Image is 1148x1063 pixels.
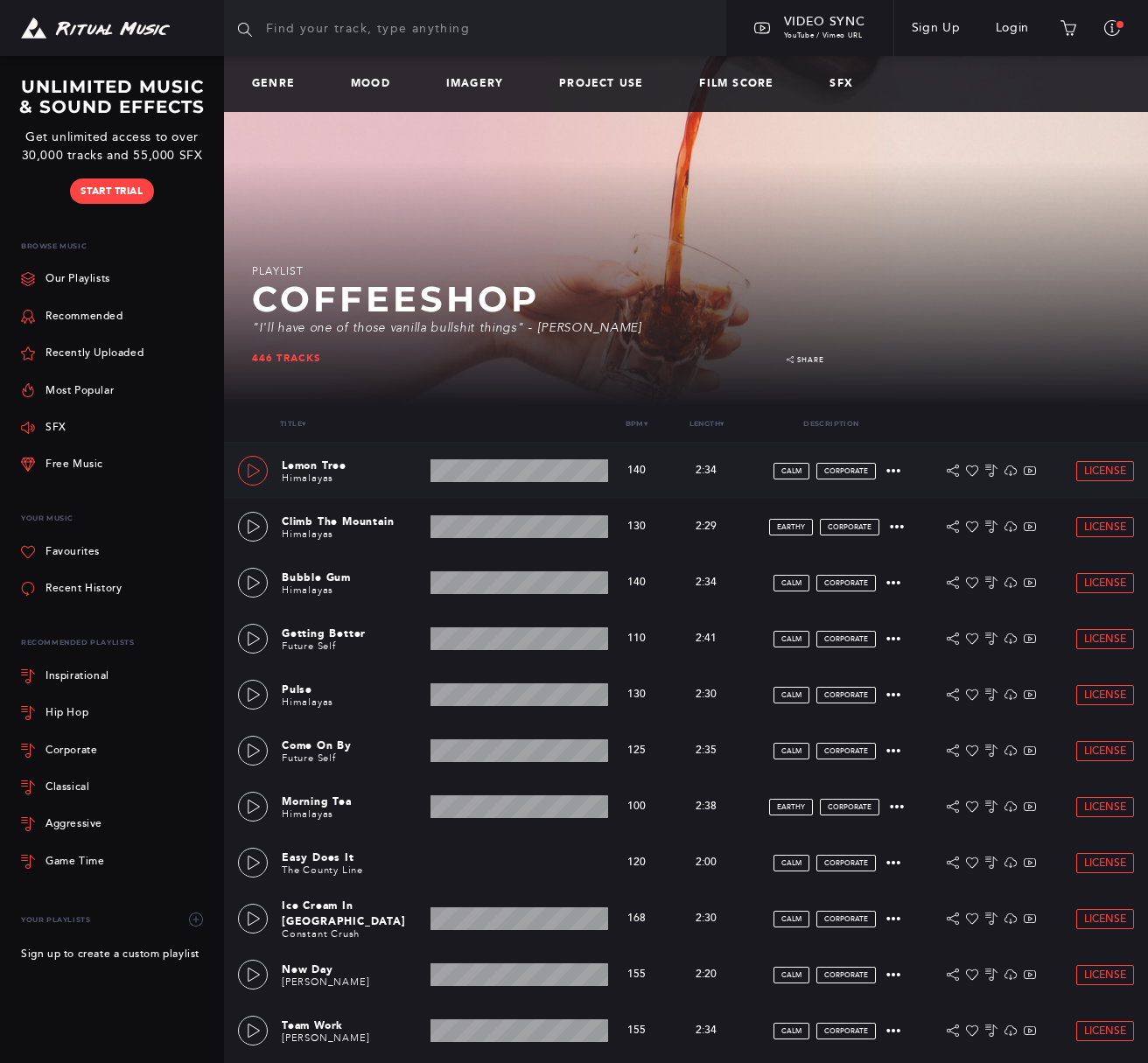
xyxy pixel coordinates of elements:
[781,971,801,979] span: calm
[302,420,305,428] span: ▾
[282,682,423,697] p: Pulse
[1084,969,1126,981] span: License
[1084,521,1126,533] span: License
[720,420,724,428] span: ▾
[671,743,741,759] p: 2:35
[615,969,657,981] p: 155
[21,658,210,695] a: Inspirational
[671,575,741,591] p: 2:34
[777,803,805,811] span: earthy
[280,419,305,428] a: Title
[21,409,66,446] a: SFX
[784,14,865,29] span: Video Sync
[446,78,517,90] a: Imagery
[21,232,210,261] p: Browse Music
[252,265,304,277] span: Playlist
[1084,1025,1126,1037] span: License
[282,640,336,652] a: Future Self
[784,31,863,39] span: YouTube / Vimeo URL
[21,570,122,607] a: Recent History
[741,420,920,428] p: Description
[671,911,741,927] p: 2:30
[559,78,657,90] a: Project Use
[282,472,333,484] a: Himalayas
[282,928,360,940] a: Constant Crush
[282,458,423,473] p: Lemon Tree
[21,335,143,372] a: Recently Uploaded
[282,962,423,977] p: New Day
[282,864,363,876] a: The County Line
[781,635,801,643] span: calm
[21,504,210,533] p: Your Music
[21,261,110,297] a: Our Playlists
[671,519,741,535] p: 2:29
[615,913,657,925] p: 168
[781,579,801,587] span: calm
[1084,689,1126,701] span: License
[781,691,801,699] span: calm
[1084,577,1126,589] span: License
[21,17,170,39] img: Ritual Music
[21,534,100,570] a: Favourites
[824,579,868,587] span: corporate
[699,78,787,90] a: Film Score
[252,353,780,364] div: 446 tracks
[282,1018,423,1033] p: Team Work
[829,78,867,90] a: SFX
[282,514,423,529] p: Climb The Mountain
[615,633,657,645] p: 110
[45,708,88,718] div: Hip Hop
[671,799,741,815] p: 2:38
[1084,745,1126,757] span: License
[781,747,801,755] span: calm
[282,976,369,988] a: [PERSON_NAME]
[615,1025,657,1037] p: 155
[824,691,868,699] span: corporate
[45,819,102,829] div: Aggressive
[615,689,657,701] p: 130
[671,855,741,871] p: 2:00
[282,570,423,585] p: Bubble Gum
[615,857,657,869] p: 120
[615,745,657,757] p: 125
[45,782,89,793] div: Classical
[978,3,1047,52] a: Login
[615,801,657,813] p: 100
[70,178,153,204] a: Start Trial
[781,1027,801,1035] span: calm
[282,1032,369,1044] a: [PERSON_NAME]
[615,577,657,589] p: 140
[777,523,805,531] span: earthy
[252,279,830,319] h2: Coffeeshop
[282,696,333,708] a: Himalayas
[1084,633,1126,645] span: License
[626,419,648,428] a: Bpm
[828,803,871,811] span: corporate
[781,859,801,867] span: calm
[828,523,871,531] span: corporate
[21,731,210,768] a: Corporate
[787,356,823,364] a: Share
[14,77,210,117] h3: UNLIMITED MUSIC & SOUND EFFECTS
[824,915,868,923] span: corporate
[671,463,741,479] p: 2:34
[1084,801,1126,813] span: License
[282,850,423,865] p: Easy Does It
[824,1027,868,1035] span: corporate
[282,808,333,820] a: Himalayas
[824,635,868,643] span: corporate
[894,3,978,52] a: Sign Up
[252,78,309,90] a: Genre
[615,521,657,533] p: 130
[781,467,801,475] span: calm
[781,915,801,923] span: calm
[21,695,210,731] a: Hip Hop
[689,419,724,428] a: Length
[671,687,741,703] p: 2:30
[282,528,333,540] a: Himalayas
[45,745,97,756] div: Corporate
[282,584,333,596] a: Himalayas
[282,898,423,929] p: Ice Cream In [GEOGRAPHIC_DATA]
[21,769,210,806] a: Classical
[671,631,741,647] p: 2:41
